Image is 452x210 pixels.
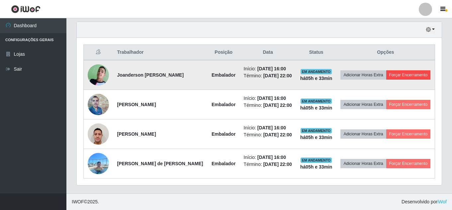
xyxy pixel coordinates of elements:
[301,69,332,74] span: EM ANDAMENTO
[72,199,84,204] span: IWOF
[212,102,235,107] strong: Embalador
[11,5,41,13] img: CoreUI Logo
[386,129,431,139] button: Forçar Encerramento
[386,100,431,109] button: Forçar Encerramento
[240,45,296,60] th: Data
[300,76,332,81] strong: há 05 h e 33 min
[340,70,386,80] button: Adicionar Horas Extra
[208,45,240,60] th: Posição
[263,162,292,167] time: [DATE] 22:00
[244,131,292,138] li: Término:
[263,103,292,108] time: [DATE] 22:00
[300,135,332,140] strong: há 05 h e 33 min
[244,95,292,102] li: Início:
[296,45,336,60] th: Status
[257,155,286,160] time: [DATE] 16:00
[212,131,235,137] strong: Embalador
[257,66,286,71] time: [DATE] 16:00
[244,72,292,79] li: Término:
[117,102,156,107] strong: [PERSON_NAME]
[244,154,292,161] li: Início:
[301,158,332,163] span: EM ANDAMENTO
[340,159,386,168] button: Adicionar Horas Extra
[117,72,184,78] strong: Joanderson [PERSON_NAME]
[72,198,99,205] span: © 2025 .
[212,72,235,78] strong: Embalador
[88,120,109,148] img: 1749045235898.jpeg
[437,199,447,204] a: iWof
[244,65,292,72] li: Início:
[257,96,286,101] time: [DATE] 16:00
[244,161,292,168] li: Término:
[301,128,332,133] span: EM ANDAMENTO
[300,164,332,170] strong: há 05 h e 33 min
[113,45,207,60] th: Trabalhador
[386,159,431,168] button: Forçar Encerramento
[263,73,292,78] time: [DATE] 22:00
[402,198,447,205] span: Desenvolvido por
[386,70,431,80] button: Forçar Encerramento
[244,124,292,131] li: Início:
[340,129,386,139] button: Adicionar Horas Extra
[340,100,386,109] button: Adicionar Horas Extra
[300,105,332,110] strong: há 05 h e 33 min
[212,161,235,166] strong: Embalador
[88,60,109,90] img: 1697137663961.jpeg
[117,131,156,137] strong: [PERSON_NAME]
[88,149,109,177] img: 1750355212213.jpeg
[117,161,203,166] strong: [PERSON_NAME] de [PERSON_NAME]
[336,45,435,60] th: Opções
[257,125,286,130] time: [DATE] 16:00
[301,99,332,104] span: EM ANDAMENTO
[263,132,292,137] time: [DATE] 22:00
[88,94,109,115] img: 1716378528284.jpeg
[244,102,292,109] li: Término:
